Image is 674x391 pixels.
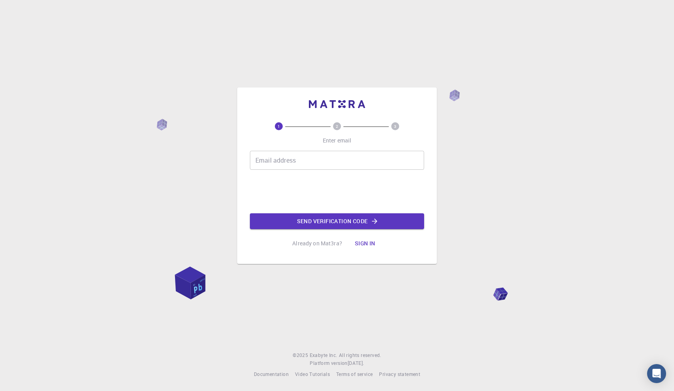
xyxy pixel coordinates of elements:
[379,371,420,377] span: Privacy statement
[310,359,347,367] span: Platform version
[647,364,666,383] div: Open Intercom Messenger
[348,360,364,366] span: [DATE] .
[336,370,373,378] a: Terms of service
[254,371,289,377] span: Documentation
[295,370,330,378] a: Video Tutorials
[336,371,373,377] span: Terms of service
[292,239,342,247] p: Already on Mat3ra?
[310,352,337,358] span: Exabyte Inc.
[278,123,280,129] text: 1
[310,351,337,359] a: Exabyte Inc.
[254,370,289,378] a: Documentation
[250,213,424,229] button: Send verification code
[323,137,352,144] p: Enter email
[348,235,382,251] button: Sign in
[339,351,381,359] span: All rights reserved.
[348,359,364,367] a: [DATE].
[394,123,396,129] text: 3
[277,176,397,207] iframe: reCAPTCHA
[336,123,338,129] text: 2
[295,371,330,377] span: Video Tutorials
[293,351,309,359] span: © 2025
[379,370,420,378] a: Privacy statement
